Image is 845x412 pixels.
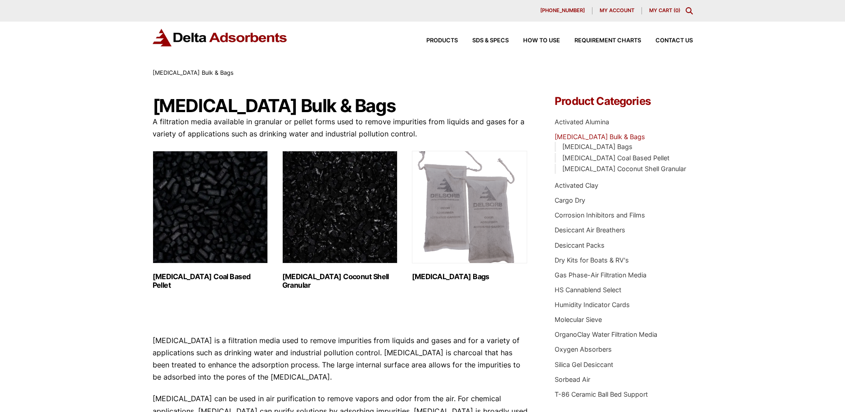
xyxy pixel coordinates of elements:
[600,8,634,13] span: My account
[426,38,458,44] span: Products
[555,361,613,368] a: Silica Gel Desiccant
[153,151,268,290] a: Visit product category Activated Carbon Coal Based Pellet
[562,165,686,172] a: [MEDICAL_DATA] Coconut Shell Granular
[574,38,641,44] span: Requirement Charts
[555,271,646,279] a: Gas Phase-Air Filtration Media
[472,38,509,44] span: SDS & SPECS
[412,272,527,281] h2: [MEDICAL_DATA] Bags
[555,96,692,107] h4: Product Categories
[641,38,693,44] a: Contact Us
[555,286,621,294] a: HS Cannablend Select
[555,390,648,398] a: T-86 Ceramic Ball Bed Support
[533,7,592,14] a: [PHONE_NUMBER]
[555,118,609,126] a: Activated Alumina
[282,272,398,290] h2: [MEDICAL_DATA] Coconut Shell Granular
[282,151,398,290] a: Visit product category Activated Carbon Coconut Shell Granular
[555,196,585,204] a: Cargo Dry
[675,7,678,14] span: 0
[555,211,645,219] a: Corrosion Inhibitors and Films
[555,133,645,140] a: [MEDICAL_DATA] Bulk & Bags
[412,151,527,263] img: Activated Carbon Bags
[555,181,598,189] a: Activated Clay
[153,151,268,263] img: Activated Carbon Coal Based Pellet
[560,38,641,44] a: Requirement Charts
[153,29,288,46] img: Delta Adsorbents
[655,38,693,44] span: Contact Us
[555,241,605,249] a: Desiccant Packs
[562,143,633,150] a: [MEDICAL_DATA] Bags
[282,151,398,263] img: Activated Carbon Coconut Shell Granular
[153,272,268,290] h2: [MEDICAL_DATA] Coal Based Pellet
[153,335,528,384] p: [MEDICAL_DATA] is a filtration media used to remove impurities from liquids and gases and for a v...
[592,7,642,14] a: My account
[686,7,693,14] div: Toggle Modal Content
[555,316,602,323] a: Molecular Sieve
[649,7,680,14] a: My Cart (0)
[562,154,669,162] a: [MEDICAL_DATA] Coal Based Pellet
[555,376,590,383] a: Sorbead Air
[540,8,585,13] span: [PHONE_NUMBER]
[555,301,630,308] a: Humidity Indicator Cards
[523,38,560,44] span: How to Use
[458,38,509,44] a: SDS & SPECS
[555,226,625,234] a: Desiccant Air Breathers
[555,331,657,338] a: OrganoClay Water Filtration Media
[412,151,527,281] a: Visit product category Activated Carbon Bags
[555,345,612,353] a: Oxygen Absorbers
[555,256,629,264] a: Dry Kits for Boats & RV's
[509,38,560,44] a: How to Use
[153,96,528,116] h1: [MEDICAL_DATA] Bulk & Bags
[412,38,458,44] a: Products
[153,116,528,140] p: A filtration media available in granular or pellet forms used to remove impurities from liquids a...
[153,69,234,76] span: [MEDICAL_DATA] Bulk & Bags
